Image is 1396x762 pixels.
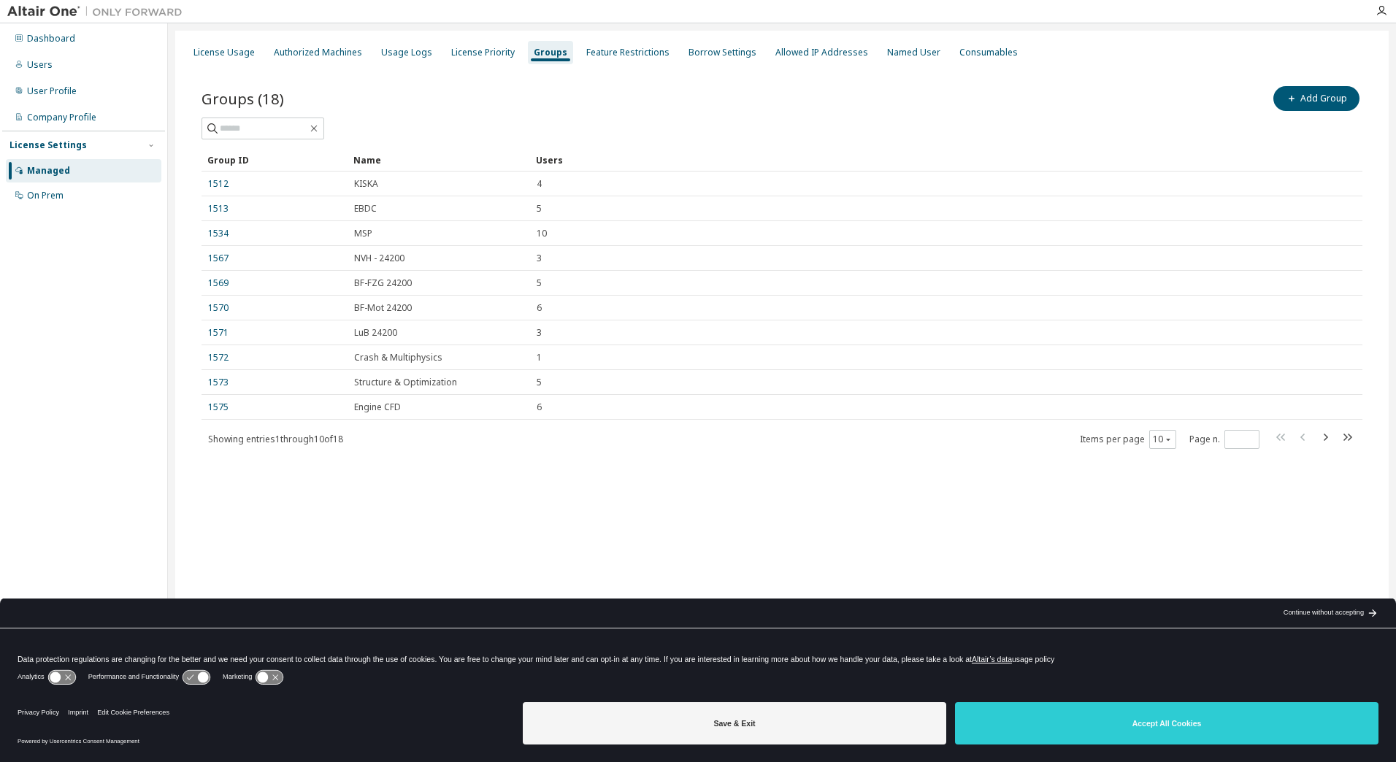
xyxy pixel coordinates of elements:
[354,277,412,289] span: BF-FZG 24200
[208,203,229,215] a: 1513
[208,377,229,388] a: 1573
[537,253,542,264] span: 3
[27,59,53,71] div: Users
[537,277,542,289] span: 5
[7,4,190,19] img: Altair One
[9,139,87,151] div: License Settings
[208,401,229,413] a: 1575
[354,228,372,239] span: MSP
[537,203,542,215] span: 5
[537,178,542,190] span: 4
[775,47,868,58] div: Allowed IP Addresses
[537,401,542,413] span: 6
[354,253,404,264] span: NVH - 24200
[208,178,229,190] a: 1512
[208,433,343,445] span: Showing entries 1 through 10 of 18
[202,88,284,109] span: Groups (18)
[208,228,229,239] a: 1534
[534,47,567,58] div: Groups
[354,203,377,215] span: EBDC
[274,47,362,58] div: Authorized Machines
[959,47,1018,58] div: Consumables
[208,302,229,314] a: 1570
[208,327,229,339] a: 1571
[1153,434,1173,445] button: 10
[27,85,77,97] div: User Profile
[537,352,542,363] span: 1
[536,148,1322,172] div: Users
[354,401,401,413] span: Engine CFD
[354,377,457,388] span: Structure & Optimization
[208,253,229,264] a: 1567
[1080,430,1176,449] span: Items per page
[1273,86,1359,111] button: Add Group
[1189,430,1259,449] span: Page n.
[537,377,542,388] span: 5
[27,112,96,123] div: Company Profile
[27,165,70,177] div: Managed
[354,352,442,363] span: Crash & Multiphysics
[381,47,432,58] div: Usage Logs
[208,277,229,289] a: 1569
[354,302,412,314] span: BF-Mot 24200
[451,47,515,58] div: License Priority
[586,47,670,58] div: Feature Restrictions
[689,47,756,58] div: Borrow Settings
[354,327,397,339] span: LuB 24200
[887,47,940,58] div: Named User
[537,327,542,339] span: 3
[27,190,64,201] div: On Prem
[537,302,542,314] span: 6
[207,148,342,172] div: Group ID
[354,178,378,190] span: KISKA
[27,33,75,45] div: Dashboard
[193,47,255,58] div: License Usage
[208,352,229,363] a: 1572
[353,148,524,172] div: Name
[537,228,547,239] span: 10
